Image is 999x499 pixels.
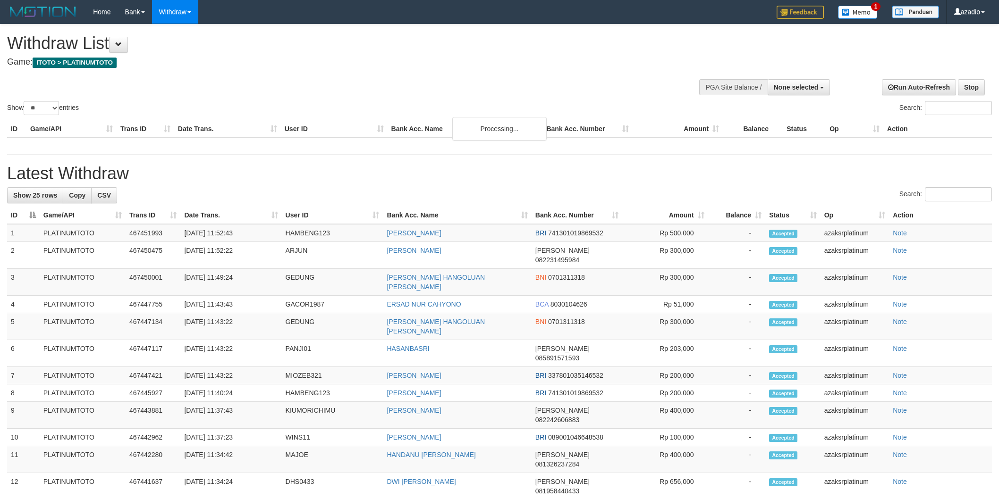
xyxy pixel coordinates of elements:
[548,274,585,281] span: Copy 0701311318 to clipboard
[281,120,388,138] th: User ID
[769,345,797,353] span: Accepted
[871,2,881,11] span: 1
[765,207,821,224] th: Status: activate to sort column ascending
[7,187,63,203] a: Show 25 rows
[180,242,281,269] td: [DATE] 11:52:22
[548,229,603,237] span: Copy 741301019869532 to clipboard
[126,340,181,367] td: 467447117
[180,429,281,446] td: [DATE] 11:37:23
[769,407,797,415] span: Accepted
[7,367,40,384] td: 7
[925,101,992,115] input: Search:
[282,446,383,473] td: MAJOE
[535,300,549,308] span: BCA
[126,429,181,446] td: 467442962
[769,274,797,282] span: Accepted
[769,451,797,459] span: Accepted
[708,207,766,224] th: Balance: activate to sort column ascending
[708,269,766,296] td: -
[535,354,579,362] span: Copy 085891571593 to clipboard
[774,83,819,91] span: None selected
[889,207,992,224] th: Action
[180,384,281,402] td: [DATE] 11:40:24
[535,451,590,458] span: [PERSON_NAME]
[838,6,878,19] img: Button%20Memo.svg
[958,79,985,95] a: Stop
[769,434,797,442] span: Accepted
[622,384,708,402] td: Rp 200,000
[7,340,40,367] td: 6
[180,402,281,429] td: [DATE] 11:37:43
[548,389,603,397] span: Copy 741301019869532 to clipboard
[708,429,766,446] td: -
[535,460,579,468] span: Copy 081326237284 to clipboard
[535,487,579,495] span: Copy 081958440433 to clipboard
[821,224,889,242] td: azaksrplatinum
[7,242,40,269] td: 2
[777,6,824,19] img: Feedback.jpg
[622,313,708,340] td: Rp 300,000
[893,389,907,397] a: Note
[899,101,992,115] label: Search:
[40,269,126,296] td: PLATINUMTOTO
[180,207,281,224] th: Date Trans.: activate to sort column ascending
[768,79,830,95] button: None selected
[783,120,826,138] th: Status
[882,79,956,95] a: Run Auto-Refresh
[821,429,889,446] td: azaksrplatinum
[7,269,40,296] td: 3
[388,120,543,138] th: Bank Acc. Name
[622,446,708,473] td: Rp 400,000
[69,191,85,199] span: Copy
[821,367,889,384] td: azaksrplatinum
[180,367,281,384] td: [DATE] 11:43:22
[769,301,797,309] span: Accepted
[622,269,708,296] td: Rp 300,000
[893,451,907,458] a: Note
[821,269,889,296] td: azaksrplatinum
[708,296,766,313] td: -
[7,58,657,67] h4: Game:
[535,372,546,379] span: BRI
[821,242,889,269] td: azaksrplatinum
[893,433,907,441] a: Note
[535,256,579,264] span: Copy 082231495984 to clipboard
[383,207,531,224] th: Bank Acc. Name: activate to sort column ascending
[893,345,907,352] a: Note
[622,296,708,313] td: Rp 51,000
[622,367,708,384] td: Rp 200,000
[126,384,181,402] td: 467445927
[387,389,441,397] a: [PERSON_NAME]
[91,187,117,203] a: CSV
[387,433,441,441] a: [PERSON_NAME]
[821,402,889,429] td: azaksrplatinum
[769,390,797,398] span: Accepted
[883,120,992,138] th: Action
[40,296,126,313] td: PLATINUMTOTO
[622,207,708,224] th: Amount: activate to sort column ascending
[821,296,889,313] td: azaksrplatinum
[893,478,907,485] a: Note
[126,446,181,473] td: 467442280
[282,296,383,313] td: GACOR1987
[282,207,383,224] th: User ID: activate to sort column ascending
[282,367,383,384] td: MIOZEB321
[126,242,181,269] td: 467450475
[387,274,485,291] a: [PERSON_NAME] HANGOLUAN [PERSON_NAME]
[708,313,766,340] td: -
[126,224,181,242] td: 467451993
[387,407,441,414] a: [PERSON_NAME]
[7,101,79,115] label: Show entries
[893,407,907,414] a: Note
[282,269,383,296] td: GEDUNG
[7,296,40,313] td: 4
[40,429,126,446] td: PLATINUMTOTO
[535,407,590,414] span: [PERSON_NAME]
[387,372,441,379] a: [PERSON_NAME]
[126,269,181,296] td: 467450001
[63,187,92,203] a: Copy
[821,313,889,340] td: azaksrplatinum
[699,79,767,95] div: PGA Site Balance /
[548,318,585,325] span: Copy 0701311318 to clipboard
[535,416,579,424] span: Copy 082242606883 to clipboard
